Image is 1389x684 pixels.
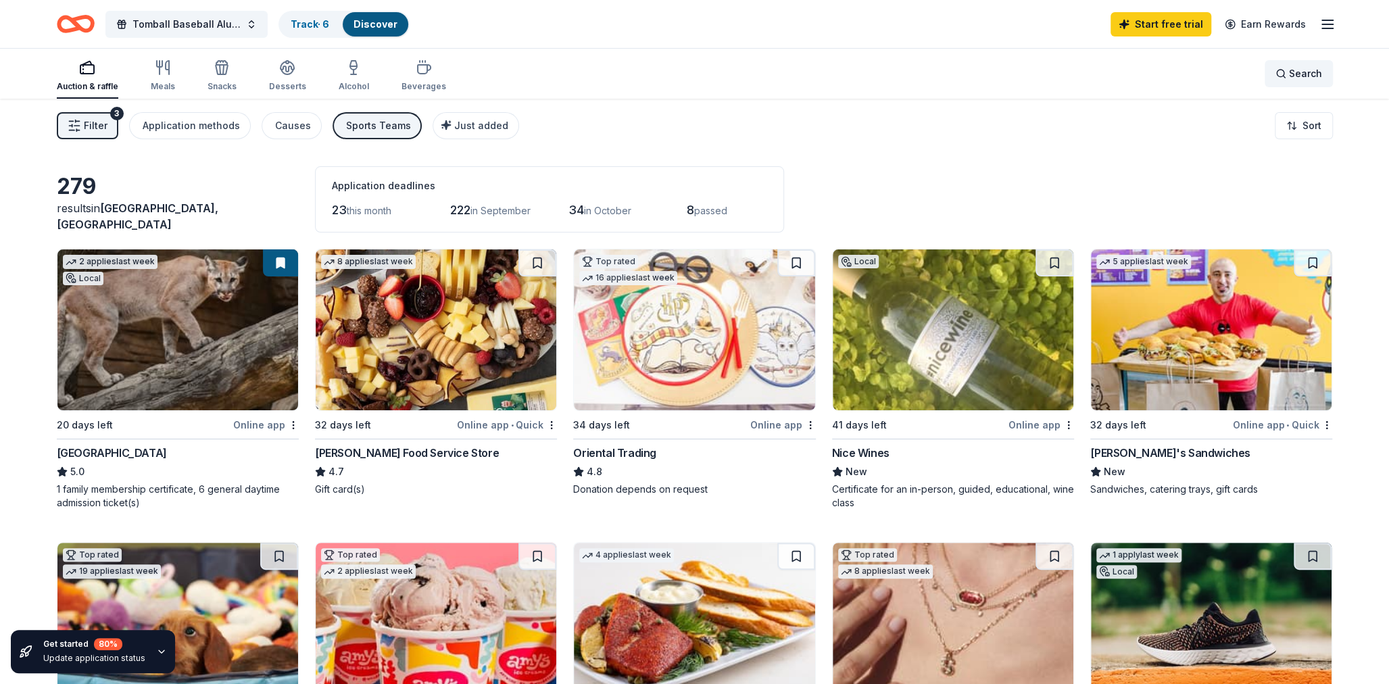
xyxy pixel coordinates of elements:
[57,201,218,231] span: in
[832,417,887,433] div: 41 days left
[63,255,157,269] div: 2 applies last week
[339,81,369,92] div: Alcohol
[63,564,161,579] div: 19 applies last week
[269,54,306,99] button: Desserts
[57,249,299,510] a: Image for Houston Zoo2 applieslast weekLocal20 days leftOnline app[GEOGRAPHIC_DATA]5.01 family me...
[833,249,1073,410] img: Image for Nice Wines
[579,255,638,268] div: Top rated
[339,54,369,99] button: Alcohol
[57,201,218,231] span: [GEOGRAPHIC_DATA], [GEOGRAPHIC_DATA]
[328,464,344,480] span: 4.7
[278,11,410,38] button: Track· 6Discover
[1008,416,1074,433] div: Online app
[262,112,322,139] button: Causes
[1111,12,1211,36] a: Start free trial
[401,81,446,92] div: Beverages
[832,445,890,461] div: Nice Wines
[573,249,815,496] a: Image for Oriental TradingTop rated16 applieslast week34 days leftOnline appOriental Trading4.8Do...
[568,203,584,217] span: 34
[269,81,306,92] div: Desserts
[1091,249,1332,410] img: Image for Ike's Sandwiches
[315,445,499,461] div: [PERSON_NAME] Food Service Store
[321,564,416,579] div: 2 applies last week
[750,416,816,433] div: Online app
[275,118,311,134] div: Causes
[1104,464,1125,480] span: New
[57,445,167,461] div: [GEOGRAPHIC_DATA]
[347,205,391,216] span: this month
[315,417,371,433] div: 32 days left
[401,54,446,99] button: Beverages
[315,249,557,496] a: Image for Gordon Food Service Store8 applieslast week32 days leftOnline app•Quick[PERSON_NAME] Fo...
[333,112,422,139] button: Sports Teams
[454,120,508,131] span: Just added
[346,118,411,134] div: Sports Teams
[143,118,240,134] div: Application methods
[573,445,656,461] div: Oriental Trading
[433,112,519,139] button: Just added
[43,653,145,664] div: Update application status
[687,203,694,217] span: 8
[1289,66,1322,82] span: Search
[838,255,879,268] div: Local
[1302,118,1321,134] span: Sort
[57,8,95,40] a: Home
[321,255,416,269] div: 8 applies last week
[1232,416,1332,433] div: Online app Quick
[63,272,103,285] div: Local
[846,464,867,480] span: New
[94,638,122,650] div: 80 %
[1287,420,1290,431] span: •
[316,249,556,410] img: Image for Gordon Food Service Store
[43,638,145,650] div: Get started
[57,81,118,92] div: Auction & raffle
[1217,12,1314,36] a: Earn Rewards
[574,249,814,410] img: Image for Oriental Trading
[1090,249,1332,496] a: Image for Ike's Sandwiches5 applieslast week32 days leftOnline app•Quick[PERSON_NAME]'s Sandwiche...
[208,81,237,92] div: Snacks
[1090,483,1332,496] div: Sandwiches, catering trays, gift cards
[132,16,241,32] span: Tomball Baseball Alumni Association 26th Annual Golf Tournament
[57,173,299,200] div: 279
[1275,112,1333,139] button: Sort
[450,203,470,217] span: 222
[573,417,630,433] div: 34 days left
[57,112,118,139] button: Filter3
[694,205,727,216] span: passed
[1096,565,1137,579] div: Local
[579,271,677,285] div: 16 applies last week
[1090,417,1146,433] div: 32 days left
[233,416,299,433] div: Online app
[1096,255,1191,269] div: 5 applies last week
[832,249,1074,510] a: Image for Nice WinesLocal41 days leftOnline appNice WinesNewCertificate for an in-person, guided,...
[84,118,107,134] span: Filter
[511,420,514,431] span: •
[315,483,557,496] div: Gift card(s)
[291,18,329,30] a: Track· 6
[57,417,113,433] div: 20 days left
[57,54,118,99] button: Auction & raffle
[457,416,557,433] div: Online app Quick
[838,564,933,579] div: 8 applies last week
[584,205,631,216] span: in October
[1096,548,1181,562] div: 1 apply last week
[1265,60,1333,87] button: Search
[354,18,397,30] a: Discover
[321,548,380,562] div: Top rated
[573,483,815,496] div: Donation depends on request
[70,464,84,480] span: 5.0
[57,483,299,510] div: 1 family membership certificate, 6 general daytime admission ticket(s)
[470,205,531,216] span: in September
[579,548,674,562] div: 4 applies last week
[332,203,347,217] span: 23
[63,548,122,562] div: Top rated
[105,11,268,38] button: Tomball Baseball Alumni Association 26th Annual Golf Tournament
[587,464,602,480] span: 4.8
[57,200,299,233] div: results
[57,249,298,410] img: Image for Houston Zoo
[208,54,237,99] button: Snacks
[129,112,251,139] button: Application methods
[110,107,124,120] div: 3
[838,548,897,562] div: Top rated
[151,81,175,92] div: Meals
